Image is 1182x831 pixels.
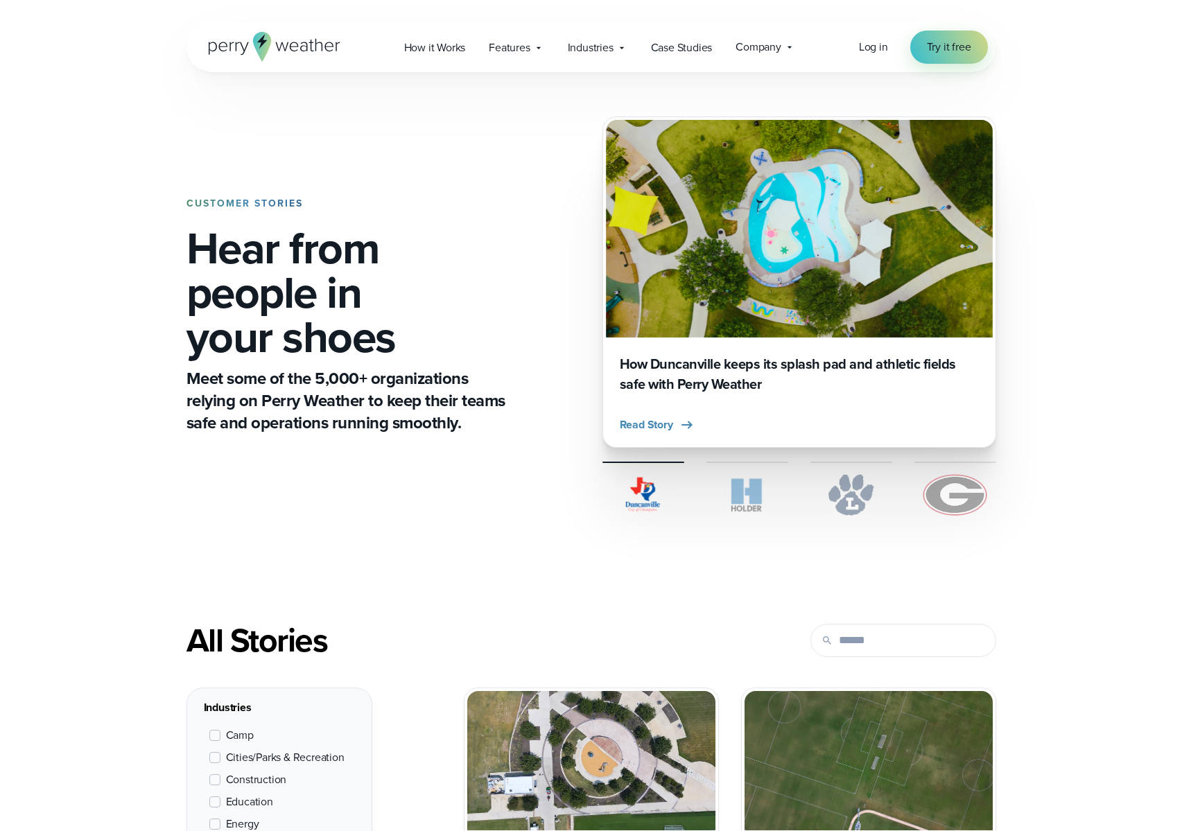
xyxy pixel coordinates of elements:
[602,116,996,448] div: slideshow
[602,116,996,448] div: 1 of 4
[404,40,466,56] span: How it Works
[706,474,788,516] img: Holder.svg
[606,120,993,338] img: Duncanville Splash Pad
[186,196,303,211] strong: CUSTOMER STORIES
[226,749,345,766] span: Cities/Parks & Recreation
[602,116,996,448] a: Duncanville Splash Pad How Duncanville keeps its splash pad and athletic fields safe with Perry W...
[859,39,888,55] a: Log in
[910,30,988,64] a: Try it free
[186,226,511,359] h1: Hear from people in your shoes
[602,474,684,516] img: City of Duncanville Logo
[489,40,530,56] span: Features
[392,33,478,62] a: How it Works
[568,40,614,56] span: Industries
[226,794,273,810] span: Education
[620,417,695,433] button: Read Story
[620,354,979,394] h3: How Duncanville keeps its splash pad and athletic fields safe with Perry Weather
[736,39,781,55] span: Company
[226,727,254,744] span: Camp
[927,39,971,55] span: Try it free
[651,40,713,56] span: Case Studies
[467,691,715,830] img: Round Rock Complex
[186,367,511,434] p: Meet some of the 5,000+ organizations relying on Perry Weather to keep their teams safe and opera...
[186,621,719,660] div: All Stories
[226,771,287,788] span: Construction
[639,33,724,62] a: Case Studies
[204,699,355,716] div: Industries
[620,417,673,433] span: Read Story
